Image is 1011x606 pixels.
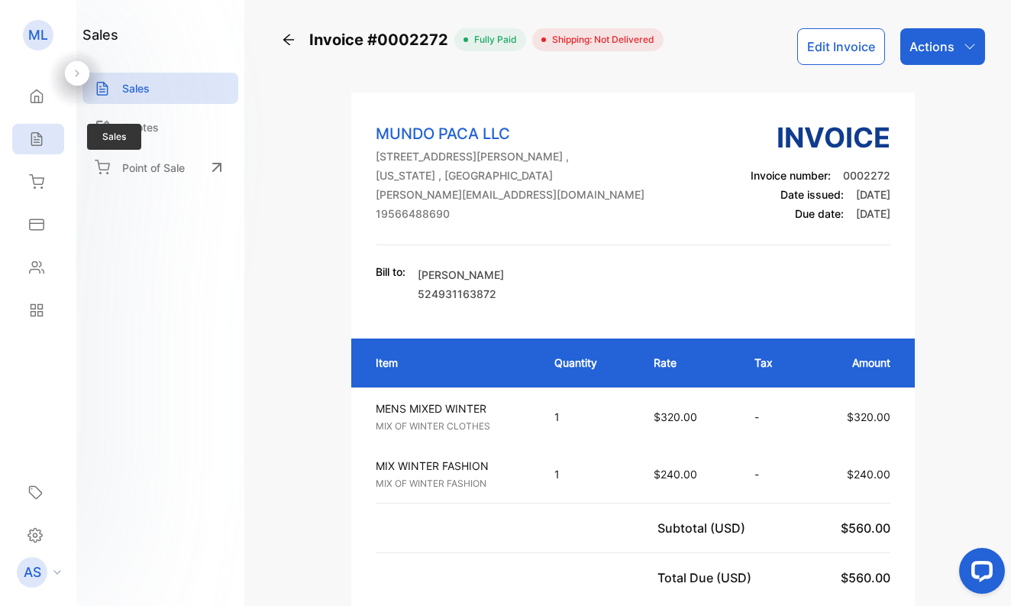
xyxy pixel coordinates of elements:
[82,24,118,45] h1: sales
[657,569,757,587] p: Total Due (USD)
[376,420,527,433] p: MIX OF WINTER CLOTHES
[751,117,890,158] h3: Invoice
[797,28,885,65] button: Edit Invoice
[847,410,890,423] span: $320.00
[654,355,724,371] p: Rate
[754,409,790,425] p: -
[376,122,644,145] p: MUNDO PACA LLC
[82,151,238,184] a: Point of Sale
[654,468,697,481] span: $240.00
[376,167,644,183] p: [US_STATE] , [GEOGRAPHIC_DATA]
[376,477,527,491] p: MIX OF WINTER FASHION
[821,355,890,371] p: Amount
[654,410,697,423] span: $320.00
[309,28,454,51] span: Invoice #0002272
[841,570,890,585] span: $560.00
[843,169,890,182] span: 0002272
[376,355,524,371] p: Item
[418,267,504,283] p: [PERSON_NAME]
[122,160,185,176] p: Point of Sale
[376,186,644,203] p: [PERSON_NAME][EMAIL_ADDRESS][DOMAIN_NAME]
[418,286,504,302] p: 524931163872
[841,520,890,536] span: $560.00
[82,73,238,104] a: Sales
[657,519,751,537] p: Subtotal (USD)
[376,206,644,222] p: 19566488690
[122,119,159,135] p: Quotes
[376,458,527,474] p: MIX WINTER FASHION
[82,112,238,143] a: Quotes
[376,400,527,416] p: MENS MIXED WINTER
[751,169,831,182] span: Invoice number:
[122,80,150,96] p: Sales
[795,207,844,220] span: Due date:
[947,542,1011,606] iframe: LiveChat chat widget
[546,33,654,47] span: Shipping: Not Delivered
[554,466,623,482] p: 1
[900,28,985,65] button: Actions
[28,25,48,45] p: ML
[909,37,954,56] p: Actions
[754,466,790,482] p: -
[24,562,41,582] p: AS
[376,264,405,280] p: Bill to:
[780,188,844,201] span: Date issued:
[554,409,623,425] p: 1
[554,355,623,371] p: Quantity
[856,207,890,220] span: [DATE]
[87,124,141,150] span: Sales
[754,355,790,371] p: Tax
[847,468,890,481] span: $240.00
[856,188,890,201] span: [DATE]
[376,148,644,164] p: [STREET_ADDRESS][PERSON_NAME] ,
[468,33,517,47] span: fully paid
